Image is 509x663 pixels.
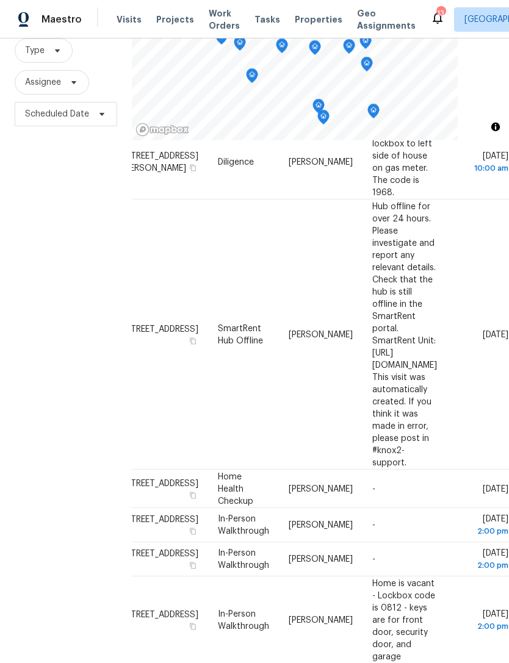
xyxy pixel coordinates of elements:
[372,579,435,661] span: Home is vacant - Lockbox code is 0812 - keys are for front door, security door, and garage
[457,620,508,632] div: 2:00 pm
[122,324,198,333] span: [STREET_ADDRESS]
[457,549,508,572] span: [DATE]
[218,324,263,345] span: SmartRent Hub Offline
[492,120,499,134] span: Toggle attribution
[234,36,246,55] div: Map marker
[457,525,508,537] div: 2:00 pm
[309,40,321,59] div: Map marker
[187,489,198,500] button: Copy Address
[117,13,142,26] span: Visits
[218,515,269,536] span: In-Person Walkthrough
[218,609,269,630] span: In-Person Walkthrough
[25,108,89,120] span: Scheduled Date
[343,39,355,58] div: Map marker
[122,550,198,558] span: [STREET_ADDRESS]
[289,521,353,529] span: [PERSON_NAME]
[187,335,198,346] button: Copy Address
[483,330,508,339] span: [DATE]
[42,13,82,26] span: Maestro
[367,104,380,123] div: Map marker
[372,484,375,493] span: -
[372,555,375,564] span: -
[457,515,508,537] span: [DATE]
[25,45,45,57] span: Type
[312,99,325,118] div: Map marker
[357,7,416,32] span: Geo Assignments
[457,162,508,174] div: 10:00 am
[436,7,445,20] div: 13
[187,526,198,537] button: Copy Address
[122,151,198,172] span: [STREET_ADDRESS][PERSON_NAME]
[289,615,353,624] span: [PERSON_NAME]
[218,472,253,505] span: Home Health Checkup
[25,76,61,88] span: Assignee
[254,15,280,24] span: Tasks
[372,521,375,529] span: -
[215,30,228,49] div: Map marker
[187,162,198,173] button: Copy Address
[289,330,353,339] span: [PERSON_NAME]
[483,484,508,493] span: [DATE]
[372,127,432,196] span: Vacant, lockbox to left side of house on gas meter. The code is 1968.
[218,549,269,570] span: In-Person Walkthrough
[289,555,353,564] span: [PERSON_NAME]
[361,57,373,76] div: Map marker
[135,123,189,137] a: Mapbox homepage
[122,479,198,487] span: [STREET_ADDRESS]
[289,484,353,493] span: [PERSON_NAME]
[246,68,258,87] div: Map marker
[122,515,198,524] span: [STREET_ADDRESS]
[372,202,437,467] span: Hub offline for over 24 hours. Please investigate and report any relevant details. Check that the...
[488,120,503,134] button: Toggle attribution
[359,34,372,53] div: Map marker
[122,610,198,618] span: [STREET_ADDRESS]
[457,609,508,632] span: [DATE]
[156,13,194,26] span: Projects
[457,559,508,572] div: 2:00 pm
[218,157,254,166] span: Diligence
[295,13,342,26] span: Properties
[457,151,508,174] span: [DATE]
[289,157,353,166] span: [PERSON_NAME]
[187,560,198,571] button: Copy Address
[276,38,288,57] div: Map marker
[317,110,330,129] div: Map marker
[187,620,198,631] button: Copy Address
[209,7,240,32] span: Work Orders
